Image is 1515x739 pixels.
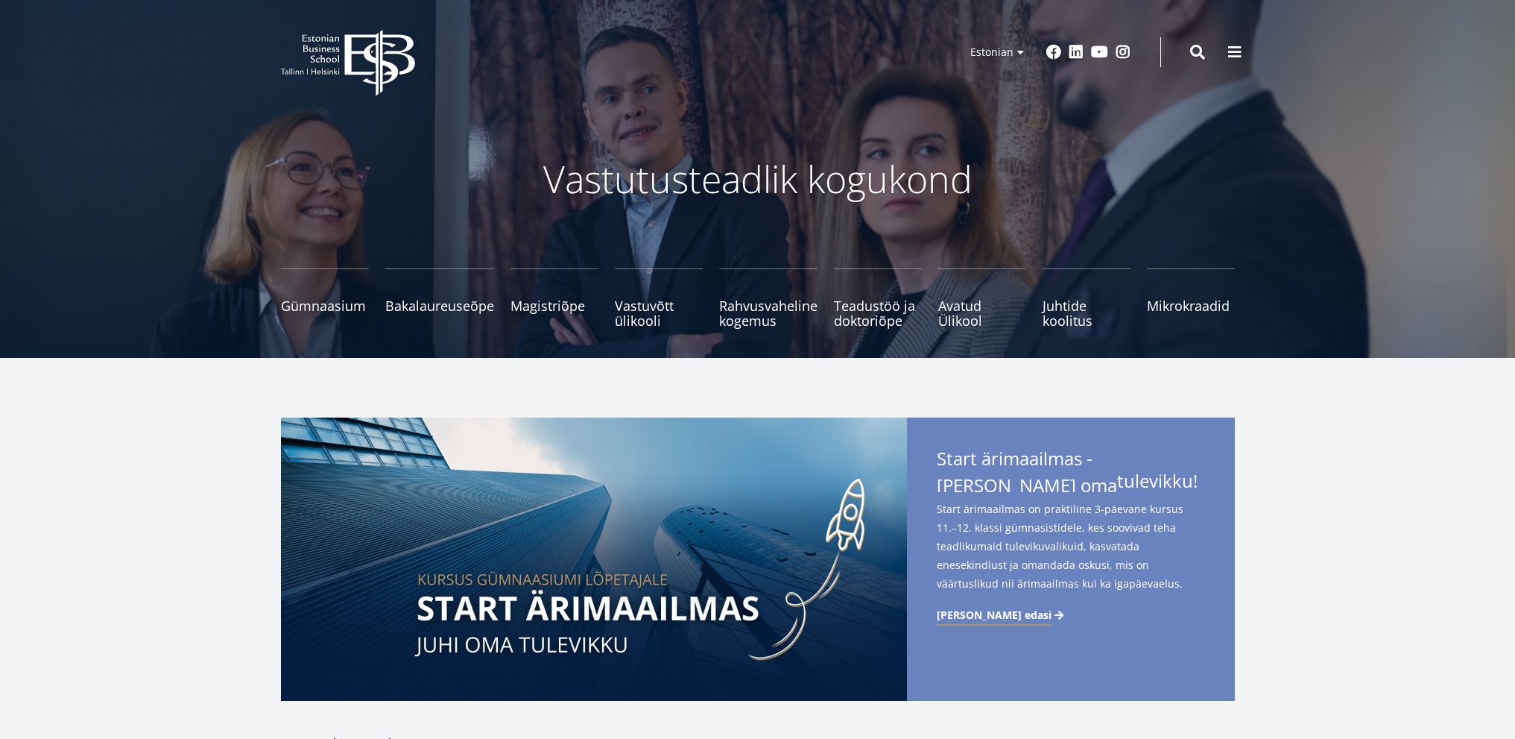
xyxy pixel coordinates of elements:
span: Start ärimaailmas - [PERSON_NAME] oma [937,447,1205,497]
a: Facebook [1046,45,1061,60]
a: Avatud Ülikool [938,268,1026,328]
a: Juhtide koolitus [1043,268,1130,328]
a: Vastuvõtt ülikooli [615,268,703,328]
span: Magistriõpe [510,298,598,313]
span: Bakalaureuseõpe [385,298,494,313]
a: Bakalaureuseõpe [385,268,494,328]
span: Gümnaasium [281,298,369,313]
a: Youtube [1091,45,1108,60]
a: Gümnaasium [281,268,369,328]
span: Juhtide koolitus [1043,298,1130,328]
a: Linkedin [1069,45,1084,60]
a: Magistriõpe [510,268,598,328]
a: Instagram [1116,45,1130,60]
a: Teadustöö ja doktoriõpe [834,268,922,328]
span: Avatud Ülikool [938,298,1026,328]
span: Vastuvõtt ülikooli [615,298,703,328]
span: Mikrokraadid [1147,298,1235,313]
span: Rahvusvaheline kogemus [719,298,817,328]
span: Teadustöö ja doktoriõpe [834,298,922,328]
a: Mikrokraadid [1147,268,1235,328]
p: Vastutusteadlik kogukond [363,157,1153,201]
span: [PERSON_NAME] edasi [937,608,1051,623]
a: Rahvusvaheline kogemus [719,268,817,328]
a: [PERSON_NAME] edasi [937,608,1066,623]
img: Start arimaailmas [281,418,907,701]
span: Start ärimaailmas on praktiline 3-päevane kursus 11.–12. klassi gümnasistidele, kes soovivad teha... [937,500,1205,593]
span: tulevikku! [1117,470,1198,492]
